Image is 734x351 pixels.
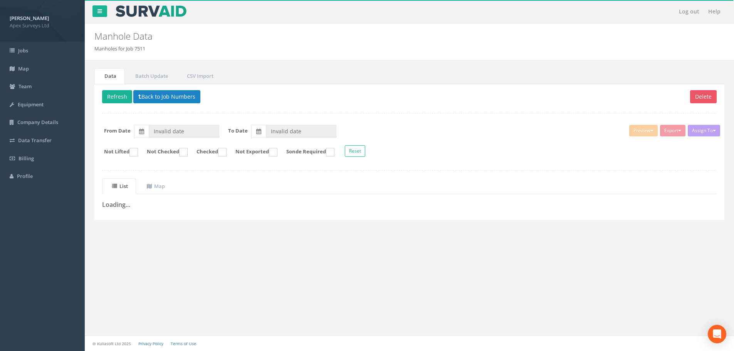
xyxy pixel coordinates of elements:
input: From Date [149,125,219,138]
uib-tab-heading: List [112,183,128,190]
span: Billing [18,155,34,162]
span: Data Transfer [18,137,52,144]
label: Not Lifted [96,148,138,156]
button: Back to Job Numbers [133,90,200,103]
button: Reset [345,145,365,157]
button: Refresh [102,90,132,103]
label: Not Checked [139,148,188,156]
a: CSV Import [177,68,222,84]
span: Jobs [18,47,28,54]
label: Not Exported [228,148,277,156]
button: Assign To [688,125,720,136]
span: Profile [17,173,33,180]
a: List [102,178,136,194]
a: Batch Update [125,68,176,84]
a: Privacy Policy [138,341,163,346]
a: [PERSON_NAME] Apex Surveys Ltd [10,13,75,29]
label: Checked [189,148,227,156]
a: Map [137,178,173,194]
label: Sonde Required [279,148,334,156]
h2: Manhole Data [94,31,618,41]
a: Terms of Use [171,341,196,346]
span: Equipment [18,101,44,108]
span: Company Details [17,119,58,126]
div: Open Intercom Messenger [708,325,726,343]
span: Team [18,83,32,90]
label: From Date [104,127,131,134]
span: Map [18,65,29,72]
uib-tab-heading: Map [147,183,165,190]
input: To Date [266,125,336,138]
li: Manholes for Job 7511 [94,45,145,52]
h3: Loading... [102,202,717,208]
button: Preview [629,125,658,136]
button: Delete [690,90,717,103]
label: To Date [228,127,248,134]
span: Apex Surveys Ltd [10,22,75,29]
a: Data [94,68,124,84]
small: © Kullasoft Ltd 2025 [92,341,131,346]
button: Export [660,125,685,136]
strong: [PERSON_NAME] [10,15,49,22]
